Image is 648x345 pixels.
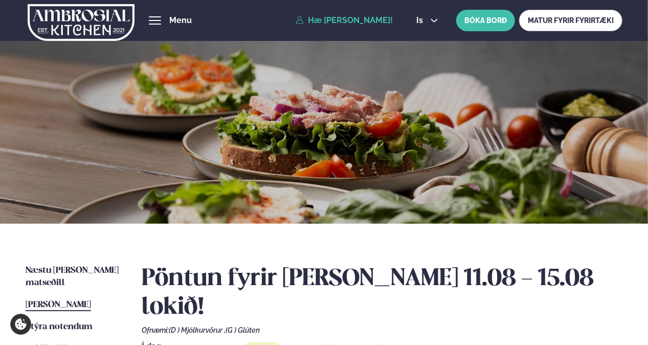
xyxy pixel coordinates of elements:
[26,266,119,287] span: Næstu [PERSON_NAME] matseðill
[296,16,393,25] a: Hæ [PERSON_NAME]!
[26,321,93,333] a: Stýra notendum
[456,10,515,31] button: BÓKA BORÐ
[10,314,31,335] a: Cookie settings
[416,16,426,25] span: is
[26,300,91,309] span: [PERSON_NAME]
[142,265,623,322] h2: Pöntun fyrir [PERSON_NAME] 11.08 - 15.08 lokið!
[26,299,91,311] a: [PERSON_NAME]
[169,326,226,334] span: (D ) Mjólkurvörur ,
[26,322,93,331] span: Stýra notendum
[142,326,623,334] div: Ofnæmi:
[226,326,260,334] span: (G ) Glúten
[149,14,161,27] button: hamburger
[26,265,121,289] a: Næstu [PERSON_NAME] matseðill
[28,2,135,44] img: logo
[408,16,446,25] button: is
[519,10,622,31] a: MATUR FYRIR FYRIRTÆKI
